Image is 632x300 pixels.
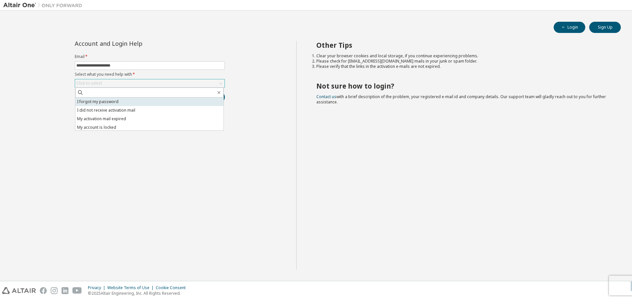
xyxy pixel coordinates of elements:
[316,94,336,99] a: Contact us
[316,94,606,105] span: with a brief description of the problem, your registered e-mail id and company details. Our suppo...
[589,22,621,33] button: Sign Up
[75,41,195,46] div: Account and Login Help
[554,22,585,33] button: Login
[2,287,36,294] img: altair_logo.svg
[75,79,224,87] div: Click to select
[76,81,102,86] div: Click to select
[72,287,82,294] img: youtube.svg
[75,72,225,77] label: Select what you need help with
[156,285,190,290] div: Cookie Consent
[62,287,68,294] img: linkedin.svg
[316,41,609,49] h2: Other Tips
[316,82,609,90] h2: Not sure how to login?
[88,290,190,296] p: © 2025 Altair Engineering, Inc. All Rights Reserved.
[51,287,58,294] img: instagram.svg
[88,285,107,290] div: Privacy
[316,59,609,64] li: Please check for [EMAIL_ADDRESS][DOMAIN_NAME] mails in your junk or spam folder.
[107,285,156,290] div: Website Terms of Use
[75,54,225,59] label: Email
[316,64,609,69] li: Please verify that the links in the activation e-mails are not expired.
[75,97,224,106] li: I forgot my password
[316,53,609,59] li: Clear your browser cookies and local storage, if you continue experiencing problems.
[40,287,47,294] img: facebook.svg
[3,2,86,9] img: Altair One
